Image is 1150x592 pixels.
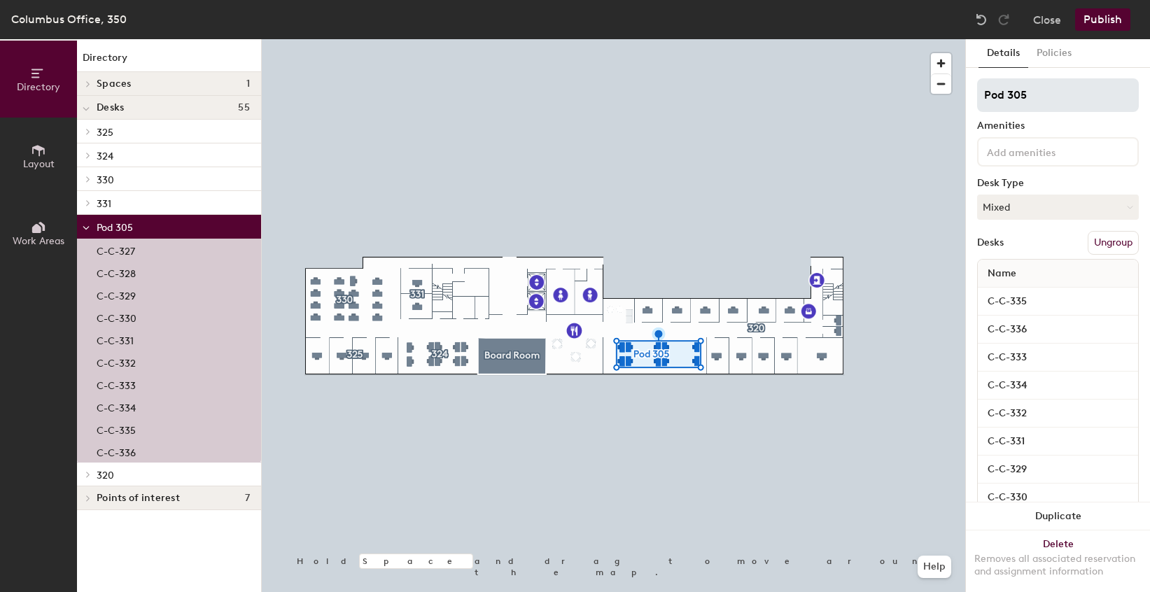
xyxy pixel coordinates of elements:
[97,493,180,504] span: Points of interest
[981,292,1135,311] input: Unnamed desk
[97,421,136,437] p: C-C-335
[97,198,111,210] span: 331
[981,460,1135,479] input: Unnamed desk
[97,309,136,325] p: C-C-330
[97,174,114,186] span: 330
[974,553,1142,578] div: Removes all associated reservation and assignment information
[11,10,127,28] div: Columbus Office, 350
[77,50,261,72] h1: Directory
[97,241,135,258] p: C-C-327
[981,376,1135,395] input: Unnamed desk
[97,353,136,369] p: C-C-332
[238,102,250,113] span: 55
[977,178,1139,189] div: Desk Type
[97,102,124,113] span: Desks
[981,432,1135,451] input: Unnamed desk
[1075,8,1130,31] button: Publish
[97,398,136,414] p: C-C-334
[97,222,133,234] span: Pod 305
[245,493,250,504] span: 7
[1033,8,1061,31] button: Close
[97,331,134,347] p: C-C-331
[974,13,988,27] img: Undo
[246,78,250,90] span: 1
[981,404,1135,423] input: Unnamed desk
[97,127,113,139] span: 325
[979,39,1028,68] button: Details
[97,78,132,90] span: Spaces
[23,158,55,170] span: Layout
[97,470,114,481] span: 320
[97,264,136,280] p: C-C-328
[977,120,1139,132] div: Amenities
[977,237,1004,248] div: Desks
[1028,39,1080,68] button: Policies
[981,320,1135,339] input: Unnamed desk
[97,376,136,392] p: C-C-333
[97,286,136,302] p: C-C-329
[981,348,1135,367] input: Unnamed desk
[97,150,113,162] span: 324
[984,143,1110,160] input: Add amenities
[981,488,1135,507] input: Unnamed desk
[13,235,64,247] span: Work Areas
[981,261,1023,286] span: Name
[17,81,60,93] span: Directory
[918,556,951,578] button: Help
[977,195,1139,220] button: Mixed
[997,13,1011,27] img: Redo
[966,530,1150,592] button: DeleteRemoves all associated reservation and assignment information
[1088,231,1139,255] button: Ungroup
[966,502,1150,530] button: Duplicate
[97,443,136,459] p: C-C-336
